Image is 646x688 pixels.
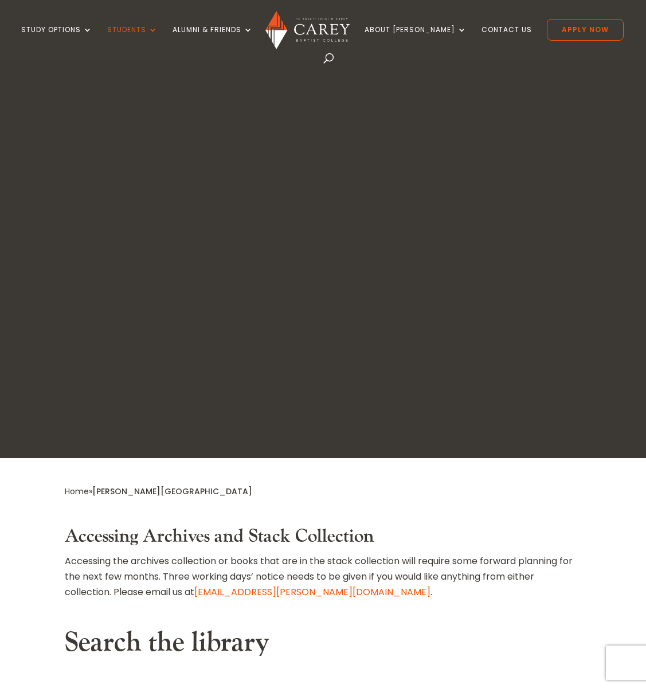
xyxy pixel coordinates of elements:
img: Carey Baptist College [265,11,350,49]
span: » [65,486,252,497]
h2: Search the library [65,626,582,665]
h3: Accessing Archives and Stack Collection [65,526,582,553]
a: Home [65,486,89,497]
a: Study Options [21,26,92,53]
p: Accessing the archives collection or books that are in the stack collection will require some for... [65,553,582,600]
span: [PERSON_NAME][GEOGRAPHIC_DATA] [92,486,252,497]
a: Students [107,26,158,53]
a: Contact Us [481,26,532,53]
a: [EMAIL_ADDRESS][PERSON_NAME][DOMAIN_NAME] [194,585,430,599]
a: Alumni & Friends [173,26,253,53]
a: About [PERSON_NAME] [365,26,467,53]
a: Apply Now [547,19,624,41]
